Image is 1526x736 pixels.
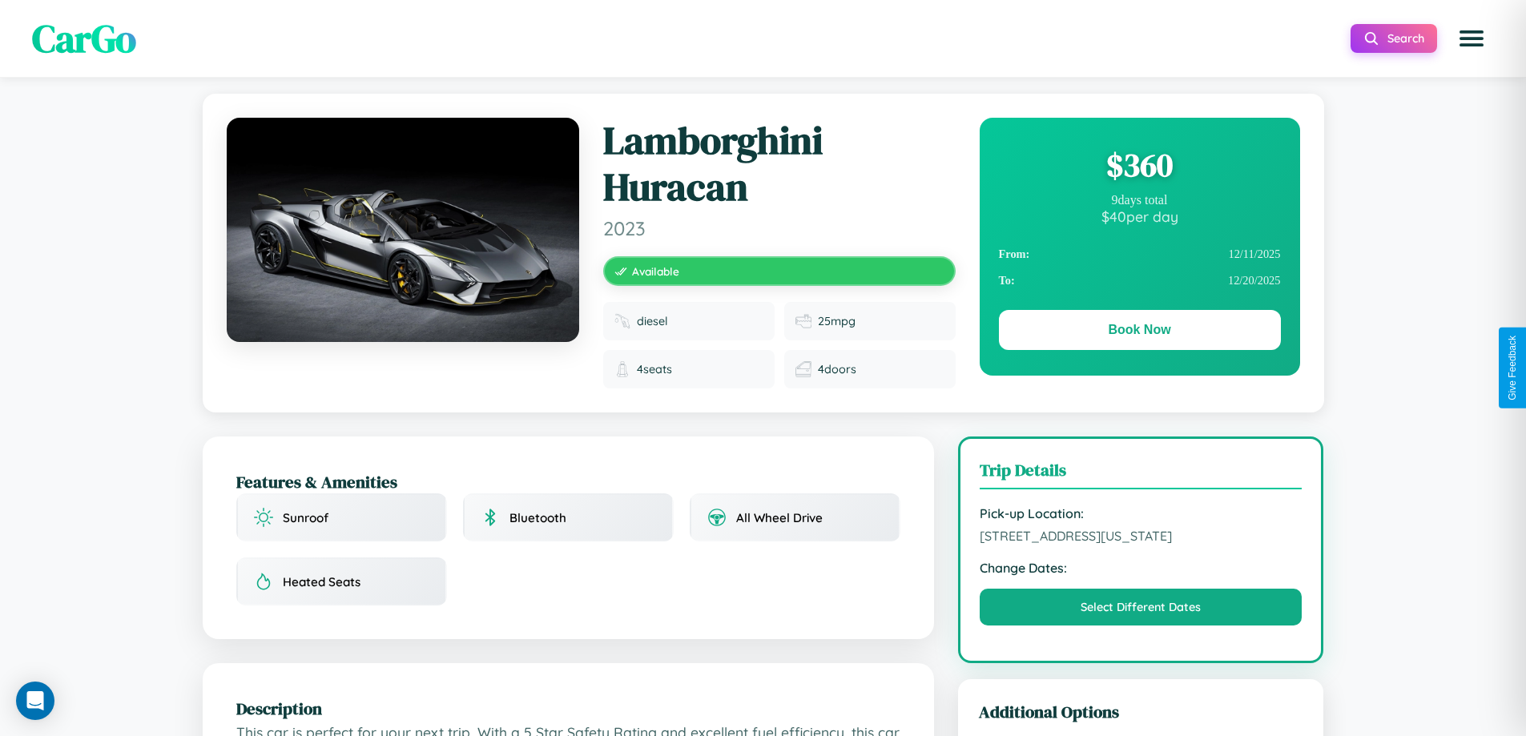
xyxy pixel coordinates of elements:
div: $ 40 per day [999,207,1281,225]
div: Open Intercom Messenger [16,682,54,720]
h2: Description [236,697,900,720]
img: Fuel type [614,313,630,329]
div: 9 days total [999,193,1281,207]
div: $ 360 [999,143,1281,187]
strong: Change Dates: [980,560,1303,576]
span: diesel [637,314,668,328]
img: Lamborghini Huracan 2023 [227,118,579,342]
span: Search [1387,31,1424,46]
span: 4 doors [818,362,856,376]
div: Give Feedback [1507,336,1518,400]
span: Sunroof [283,510,328,525]
button: Book Now [999,310,1281,350]
h3: Trip Details [980,458,1303,489]
span: 2023 [603,216,956,240]
button: Open menu [1449,16,1494,61]
strong: To: [999,274,1015,288]
span: CarGo [32,12,136,65]
h2: Features & Amenities [236,470,900,493]
img: Doors [795,361,811,377]
img: Fuel efficiency [795,313,811,329]
strong: Pick-up Location: [980,505,1303,521]
span: Bluetooth [509,510,566,525]
h1: Lamborghini Huracan [603,118,956,210]
div: 12 / 11 / 2025 [999,241,1281,267]
span: [STREET_ADDRESS][US_STATE] [980,528,1303,544]
span: 4 seats [637,362,672,376]
strong: From: [999,247,1030,261]
span: All Wheel Drive [736,510,823,525]
img: Seats [614,361,630,377]
span: Available [632,264,679,278]
span: 25 mpg [818,314,856,328]
button: Search [1351,24,1437,53]
button: Select Different Dates [980,589,1303,625]
div: 12 / 20 / 2025 [999,267,1281,294]
h3: Additional Options [979,700,1303,723]
span: Heated Seats [283,574,360,589]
